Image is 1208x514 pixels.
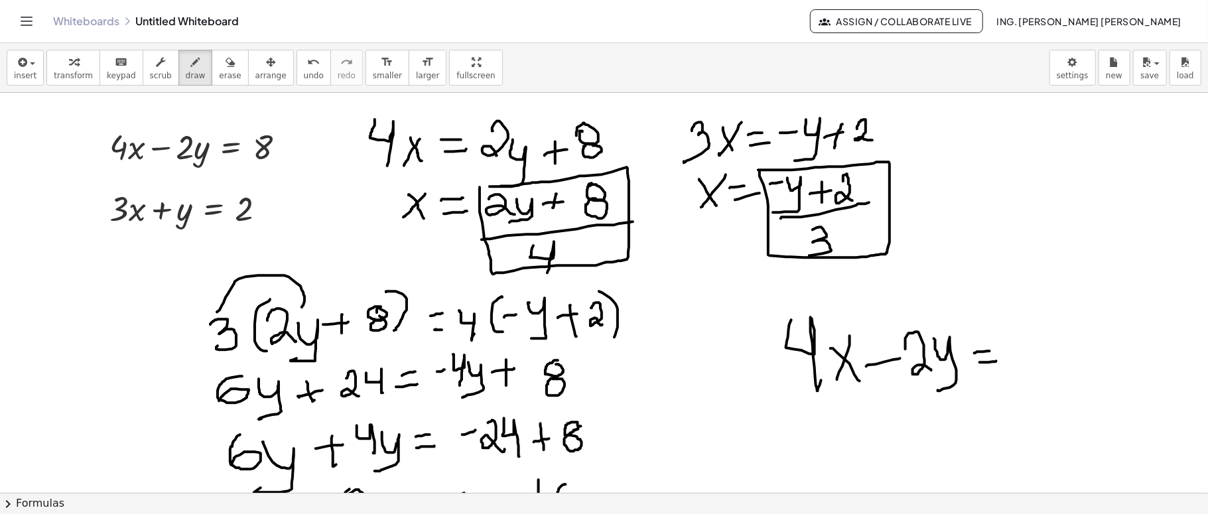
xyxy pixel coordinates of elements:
[186,71,206,80] span: draw
[381,54,393,70] i: format_size
[297,50,331,86] button: undoundo
[1140,71,1159,80] span: save
[366,50,409,86] button: format_sizesmaller
[255,71,287,80] span: arrange
[449,50,502,86] button: fullscreen
[1177,71,1194,80] span: load
[304,71,324,80] span: undo
[1099,50,1130,86] button: new
[373,71,402,80] span: smaller
[54,71,93,80] span: transform
[416,71,439,80] span: larger
[46,50,100,86] button: transform
[810,9,983,33] button: Assign / Collaborate Live
[456,71,495,80] span: fullscreen
[986,9,1192,33] button: ING. [PERSON_NAME] [PERSON_NAME]
[338,71,356,80] span: redo
[330,50,363,86] button: redoredo
[340,54,353,70] i: redo
[996,15,1181,27] span: ING. [PERSON_NAME] [PERSON_NAME]
[53,15,119,28] a: Whiteboards
[307,54,320,70] i: undo
[1049,50,1096,86] button: settings
[1106,71,1122,80] span: new
[219,71,241,80] span: erase
[115,54,127,70] i: keyboard
[1133,50,1167,86] button: save
[16,11,37,32] button: Toggle navigation
[421,54,434,70] i: format_size
[100,50,143,86] button: keyboardkeypad
[14,71,36,80] span: insert
[150,71,172,80] span: scrub
[7,50,44,86] button: insert
[1170,50,1201,86] button: load
[107,71,136,80] span: keypad
[821,15,972,27] span: Assign / Collaborate Live
[212,50,248,86] button: erase
[248,50,294,86] button: arrange
[143,50,179,86] button: scrub
[1057,71,1089,80] span: settings
[178,50,213,86] button: draw
[409,50,446,86] button: format_sizelarger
